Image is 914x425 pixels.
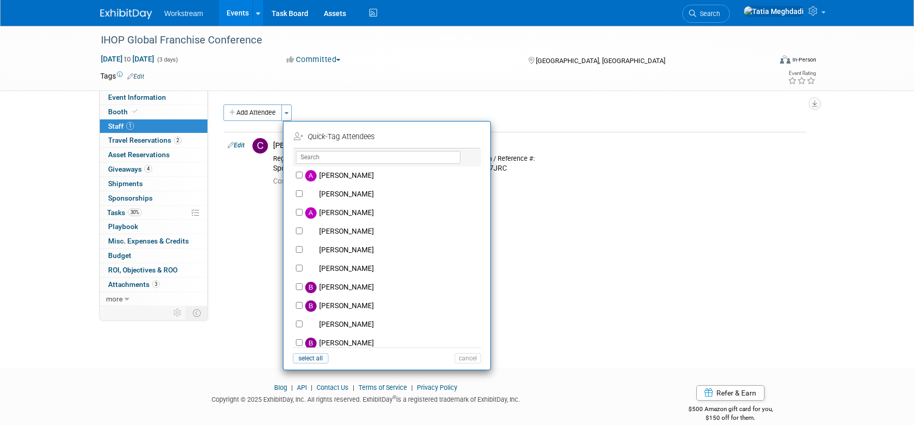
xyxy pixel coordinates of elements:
[100,234,207,248] a: Misc. Expenses & Credits
[100,148,207,162] a: Asset Reservations
[305,338,317,349] img: B.jpg
[100,90,207,104] a: Event Information
[107,208,142,217] span: Tasks
[100,133,207,147] a: Travel Reservations2
[305,170,317,181] img: A.jpg
[350,384,357,391] span: |
[144,165,152,173] span: 4
[100,206,207,220] a: Tasks30%
[123,55,132,63] span: to
[100,278,207,292] a: Attachments3
[108,266,177,274] span: ROI, Objectives & ROO
[126,122,134,130] span: 1
[100,249,207,263] a: Budget
[100,54,155,64] span: [DATE] [DATE]
[108,251,131,260] span: Budget
[780,55,790,64] img: Format-Inperson.png
[305,300,317,312] img: B.jpg
[273,177,315,185] span: 0.00
[100,177,207,191] a: Shipments
[223,104,282,121] button: Add Attendee
[132,109,138,114] i: Booth reservation complete
[303,204,485,222] label: [PERSON_NAME]
[273,164,439,173] div: Sponsor/Vendor
[303,260,485,278] label: [PERSON_NAME]
[100,119,207,133] a: Staff1
[152,280,160,288] span: 3
[305,207,317,219] img: A.jpg
[303,241,485,260] label: [PERSON_NAME]
[455,164,621,173] div: 6KN32Z367JRC
[128,208,142,216] span: 30%
[108,280,160,289] span: Attachments
[273,177,296,185] span: Cost: $
[100,292,207,306] a: more
[108,222,138,231] span: Playbook
[305,282,317,293] img: B.jpg
[283,54,344,65] button: Committed
[308,384,315,391] span: |
[358,384,407,391] a: Terms of Service
[647,414,814,422] div: $150 off for them.
[100,263,207,277] a: ROI, Objectives & ROO
[108,237,189,245] span: Misc. Expenses & Credits
[274,384,287,391] a: Blog
[100,220,207,234] a: Playbook
[455,353,481,363] button: cancel
[100,71,144,81] td: Tags
[108,136,182,144] span: Travel Reservations
[317,384,349,391] a: Contact Us
[303,315,485,334] label: [PERSON_NAME]
[100,105,207,119] a: Booth
[409,384,415,391] span: |
[273,155,439,163] div: Registration / Ticket Type:
[647,398,814,422] div: $500 Amazon gift card for you,
[108,179,143,188] span: Shipments
[303,278,485,297] label: [PERSON_NAME]
[174,136,182,144] span: 2
[303,222,485,241] label: [PERSON_NAME]
[108,93,166,101] span: Event Information
[536,57,665,65] span: [GEOGRAPHIC_DATA], [GEOGRAPHIC_DATA]
[127,73,144,80] a: Edit
[108,108,140,116] span: Booth
[297,384,307,391] a: API
[252,138,268,154] img: C.jpg
[682,5,730,23] a: Search
[289,384,295,391] span: |
[294,129,478,145] td: -Tag Attendees
[108,165,152,173] span: Giveaways
[100,392,632,404] div: Copyright © 2025 ExhibitDay, Inc. All rights reserved. ExhibitDay is a registered trademark of Ex...
[156,56,178,63] span: (3 days)
[417,384,457,391] a: Privacy Policy
[393,394,396,400] sup: ®
[228,142,245,149] a: Edit
[792,56,816,64] div: In-Person
[106,295,123,303] span: more
[293,353,328,363] button: select all
[186,306,207,320] td: Toggle Event Tabs
[108,150,170,159] span: Asset Reservations
[100,9,152,19] img: ExhibitDay
[303,297,485,315] label: [PERSON_NAME]
[108,194,153,202] span: Sponsorships
[308,132,325,141] i: Quick
[100,162,207,176] a: Giveaways4
[100,191,207,205] a: Sponsorships
[303,166,485,185] label: [PERSON_NAME]
[303,334,485,353] label: [PERSON_NAME]
[710,54,817,69] div: Event Format
[296,151,460,164] input: Search
[108,122,134,130] span: Staff
[303,185,485,204] label: [PERSON_NAME]
[164,9,203,18] span: Workstream
[273,141,802,150] div: [PERSON_NAME]
[169,306,187,320] td: Personalize Event Tab Strip
[696,10,720,18] span: Search
[788,71,816,76] div: Event Rating
[696,385,765,401] a: Refer & Earn
[455,155,621,163] div: Confirmation / Reference #:
[97,31,756,50] div: IHOP Global Franchise Conference
[743,6,804,17] img: Tatia Meghdadi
